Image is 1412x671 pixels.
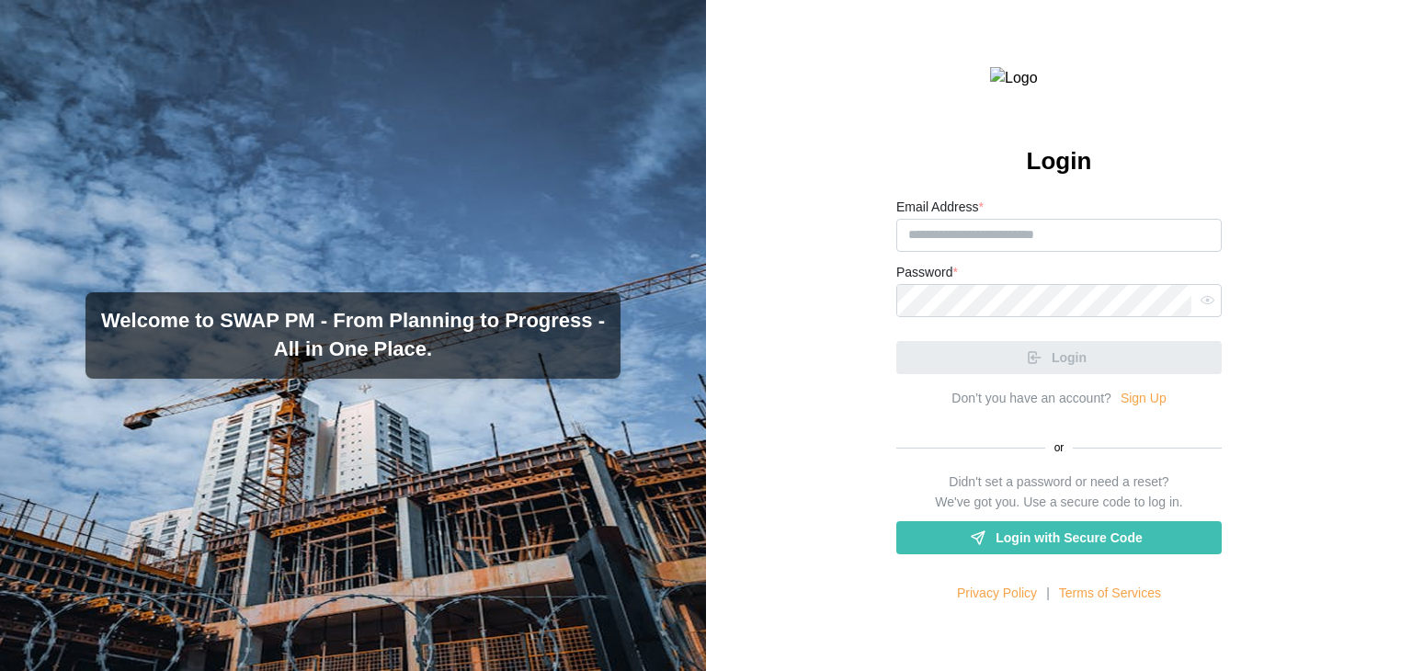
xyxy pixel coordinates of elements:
[896,263,958,283] label: Password
[1027,145,1092,177] h2: Login
[996,522,1142,553] span: Login with Secure Code
[896,198,984,218] label: Email Address
[951,389,1111,409] div: Don’t you have an account?
[1059,584,1161,604] a: Terms of Services
[896,439,1222,457] div: or
[896,521,1222,554] a: Login with Secure Code
[957,584,1037,604] a: Privacy Policy
[1046,584,1050,604] div: |
[100,307,606,364] h3: Welcome to SWAP PM - From Planning to Progress - All in One Place.
[990,67,1128,90] img: Logo
[1121,389,1167,409] a: Sign Up
[935,472,1182,512] div: Didn't set a password or need a reset? We've got you. Use a secure code to log in.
